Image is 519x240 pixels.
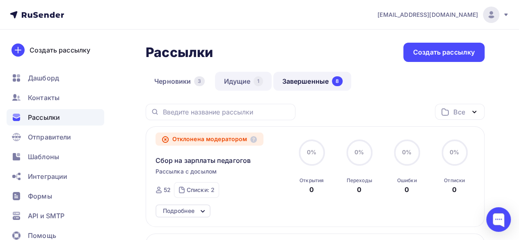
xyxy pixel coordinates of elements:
div: Ошибки [397,177,417,184]
span: Шаблоны [28,152,59,162]
a: Контакты [7,89,104,106]
a: Шаблоны [7,149,104,165]
input: Введите название рассылки [162,107,290,117]
div: 1 [254,76,263,86]
div: Создать рассылку [413,48,475,57]
span: Отправители [28,132,71,142]
div: Отписки [444,177,465,184]
div: Отклонена модератором [155,133,264,146]
div: Переходы [346,177,372,184]
div: Подробнее [163,206,194,216]
span: 0% [450,149,459,155]
a: Черновики3 [146,72,213,91]
span: Дашборд [28,73,59,83]
span: Формы [28,191,52,201]
div: 0 [405,185,409,194]
span: Интеграции [28,171,67,181]
button: Все [435,104,485,120]
div: 0 [452,185,457,194]
span: [EMAIL_ADDRESS][DOMAIN_NAME] [377,11,478,19]
a: Формы [7,188,104,204]
span: API и SMTP [28,211,64,221]
span: Сбор на зарплаты педагогов [155,155,251,165]
div: 3 [194,76,205,86]
div: Списки: 2 [187,186,215,194]
span: 0% [307,149,316,155]
div: 52 [164,186,171,194]
div: Создать рассылку [30,45,90,55]
div: 0 [309,185,314,194]
a: Рассылки [7,109,104,126]
a: [EMAIL_ADDRESS][DOMAIN_NAME] [377,7,509,23]
span: Контакты [28,93,59,103]
div: Все [453,107,465,117]
span: 0% [354,149,364,155]
div: Открытия [300,177,324,184]
a: Дашборд [7,70,104,86]
span: Рассылка с досылом [155,167,217,176]
a: Идущие1 [215,72,272,91]
span: 0% [402,149,412,155]
span: Рассылки [28,112,60,122]
div: 0 [357,185,361,194]
a: Отправители [7,129,104,145]
a: Завершенные8 [273,72,351,91]
h2: Рассылки [146,44,213,61]
div: 8 [332,76,343,86]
